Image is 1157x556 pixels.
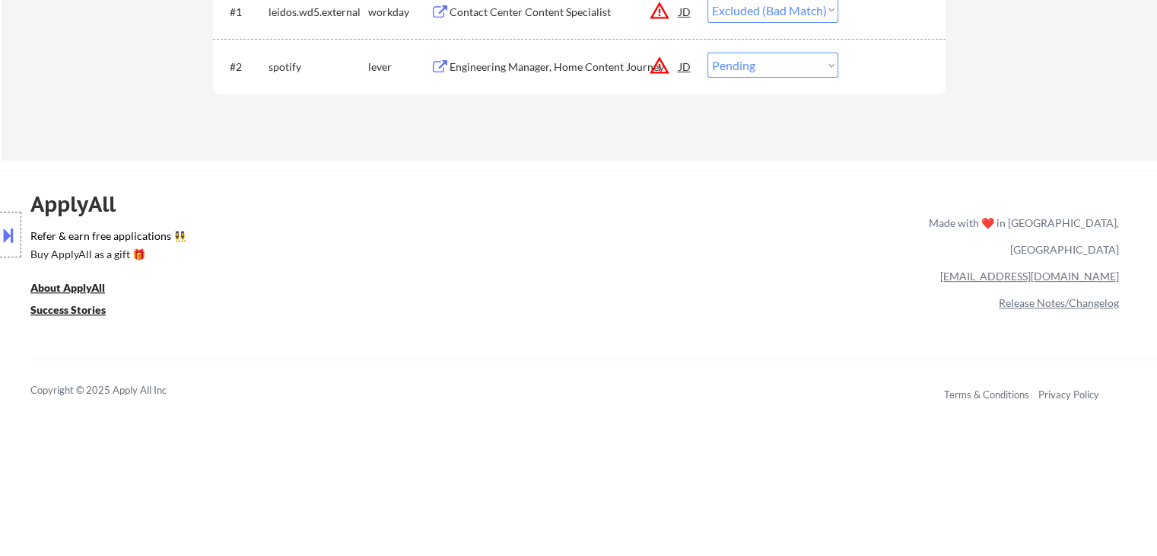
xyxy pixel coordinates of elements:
div: Made with ❤️ in [GEOGRAPHIC_DATA], [GEOGRAPHIC_DATA] [923,209,1119,263]
div: lever [368,59,431,75]
a: Privacy Policy [1038,388,1099,401]
a: Release Notes/Changelog [999,296,1119,309]
a: Terms & Conditions [944,388,1029,401]
div: workday [368,5,431,20]
button: warning_amber [649,55,670,76]
div: Copyright © 2025 Apply All Inc [30,383,205,398]
div: JD [678,53,693,80]
a: [EMAIL_ADDRESS][DOMAIN_NAME] [940,270,1119,283]
a: Refer & earn free applications 👯‍♀️ [30,231,611,247]
div: spotify [269,59,368,75]
div: #1 [230,5,256,20]
div: Engineering Manager, Home Content Journey [450,59,679,75]
div: #2 [230,59,256,75]
div: Contact Center Content Specialist [450,5,679,20]
div: leidos.wd5.external [269,5,368,20]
